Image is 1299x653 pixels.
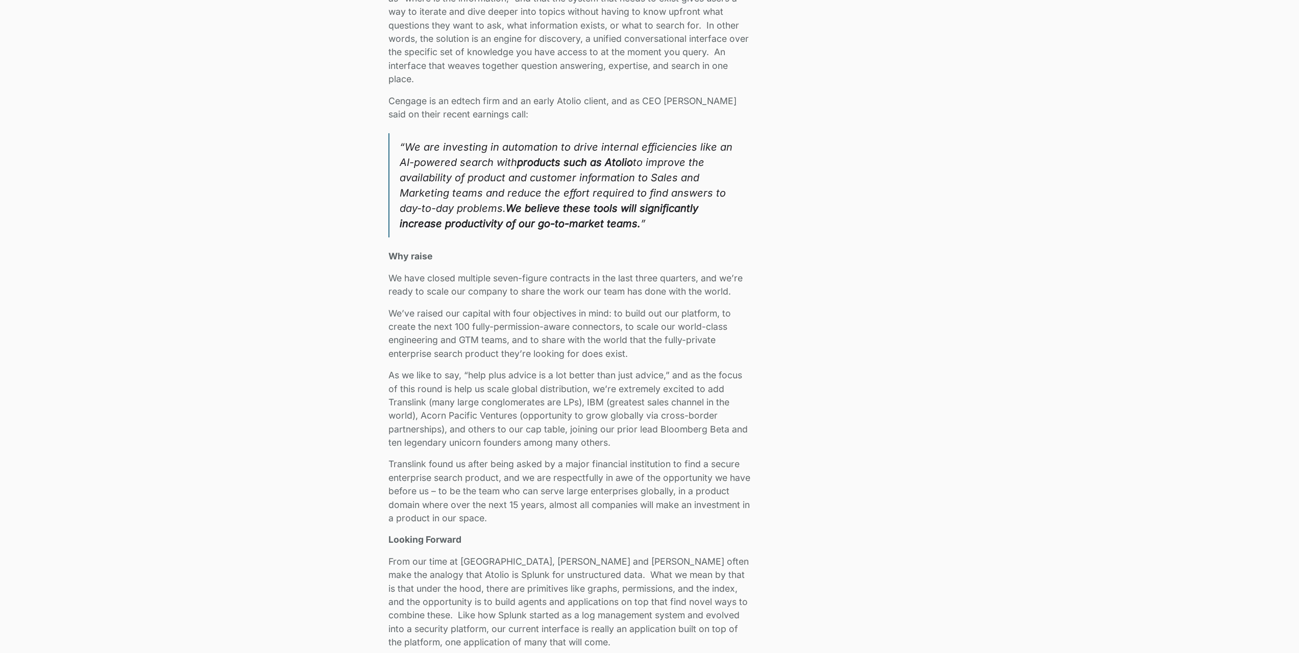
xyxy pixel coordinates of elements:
[388,307,753,361] p: We’ve raised our capital with four objectives in mind: to build out our platform, to create the n...
[388,457,753,525] p: Translink found us after being asked by a major financial institution to find a secure enterprise...
[388,534,461,545] strong: Looking Forward
[400,202,698,230] strong: We believe these tools will significantly increase productivity of our go-to-market teams.
[388,251,432,261] strong: Why raise
[388,369,753,449] p: As we like to say, “help plus advice is a lot better than just advice,” and as the focus of this ...
[388,272,753,299] p: We have closed multiple seven-figure contracts in the last three quarters, and we’re ready to sca...
[1248,604,1299,653] iframe: Chat Widget
[388,133,753,237] blockquote: “We are investing in automation to drive internal efficiencies like an AI-powered search with to ...
[517,156,633,168] strong: products such as Atolio
[388,555,753,649] p: From our time at [GEOGRAPHIC_DATA], [PERSON_NAME] and [PERSON_NAME] often make the analogy that A...
[388,94,753,122] p: Cengage is an edtech firm and an early Atolio client, and as CEO [PERSON_NAME] said on their rece...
